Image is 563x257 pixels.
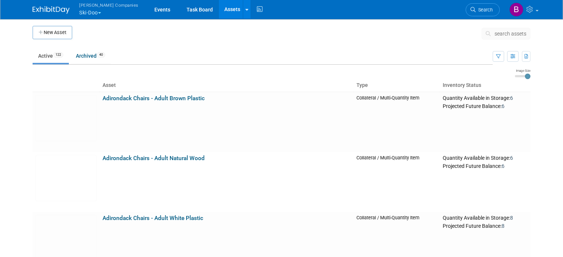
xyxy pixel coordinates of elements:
[466,3,500,16] a: Search
[443,102,527,110] div: Projected Future Balance:
[510,215,513,221] span: 8
[443,162,527,170] div: Projected Future Balance:
[33,26,72,39] button: New Asset
[476,7,493,13] span: Search
[495,31,526,37] span: search assets
[353,152,440,212] td: Collateral / Multi-Quantity Item
[482,28,530,40] button: search assets
[353,92,440,152] td: Collateral / Multi-Quantity Item
[510,155,513,161] span: 6
[70,49,111,63] a: Archived40
[33,6,70,14] img: ExhibitDay
[443,215,527,222] div: Quantity Available in Storage:
[443,222,527,230] div: Projected Future Balance:
[443,95,527,102] div: Quantity Available in Storage:
[509,3,523,17] img: Barbara Brzezinska
[502,163,505,169] span: 6
[103,95,205,102] a: Adirondack Chairs - Adult Brown Plastic
[502,103,505,109] span: 6
[515,68,530,73] div: Image Size
[53,52,63,58] span: 122
[103,215,203,222] a: Adirondack Chairs - Adult White Plastic
[79,1,138,9] span: [PERSON_NAME] Companies
[510,95,513,101] span: 6
[443,155,527,162] div: Quantity Available in Storage:
[103,155,205,162] a: Adirondack Chairs - Adult Natural Wood
[97,52,105,58] span: 40
[100,79,353,92] th: Asset
[353,79,440,92] th: Type
[502,223,505,229] span: 8
[33,49,69,63] a: Active122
